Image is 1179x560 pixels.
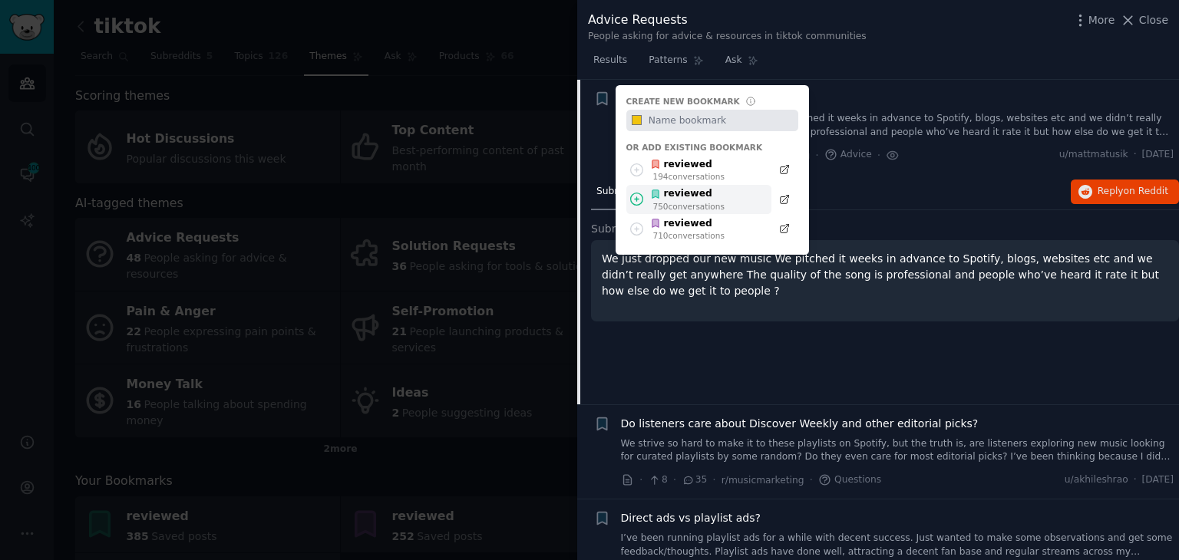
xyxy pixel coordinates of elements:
[649,54,687,68] span: Patterns
[643,48,708,80] a: Patterns
[1072,12,1115,28] button: More
[626,96,740,107] div: Create new bookmark
[653,171,725,182] div: 194 conversation s
[621,532,1174,558] a: I’ve been running playlist ads for a while with decent success. Just wanted to make some observat...
[818,473,881,487] span: Questions
[653,201,725,212] div: 750 conversation s
[602,251,1168,299] p: We just dropped our new music We pitched it weeks in advance to Spotify, blogs, websites etc and ...
[824,148,872,162] span: Advice
[1120,12,1168,28] button: Close
[1142,473,1174,487] span: [DATE]
[1142,148,1174,162] span: [DATE]
[877,147,880,163] span: ·
[650,158,725,172] div: reviewed
[639,472,642,488] span: ·
[1059,148,1128,162] span: u/mattmatusik
[1139,12,1168,28] span: Close
[1088,12,1115,28] span: More
[682,473,707,487] span: 35
[810,472,813,488] span: ·
[1124,186,1168,196] span: on Reddit
[621,437,1174,464] a: We strive so hard to make it to these playlists on Spotify, but the truth is, are listeners explo...
[593,54,627,68] span: Results
[1134,148,1137,162] span: ·
[646,110,798,131] input: Name bookmark
[621,112,1174,139] a: We just dropped our new music We pitched it weeks in advance to Spotify, blogs, websites etc and ...
[596,185,650,199] span: Submission
[712,472,715,488] span: ·
[1065,473,1128,487] span: u/akhileshrao
[1071,180,1179,204] button: Replyon Reddit
[1098,185,1168,199] span: Reply
[722,475,804,486] span: r/musicmarketing
[621,510,761,526] a: Direct ads vs playlist ads?
[653,230,725,241] div: 710 conversation s
[1134,473,1137,487] span: ·
[591,221,705,237] span: Submission Contents
[673,472,676,488] span: ·
[588,48,632,80] a: Results
[815,147,818,163] span: ·
[621,416,979,432] a: Do listeners care about Discover Weekly and other editorial picks?
[626,142,798,153] div: Or add existing bookmark
[650,187,725,201] div: reviewed
[650,217,725,231] div: reviewed
[725,54,742,68] span: Ask
[720,48,764,80] a: Ask
[588,11,867,30] div: Advice Requests
[648,473,667,487] span: 8
[588,30,867,44] div: People asking for advice & resources in tiktok communities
